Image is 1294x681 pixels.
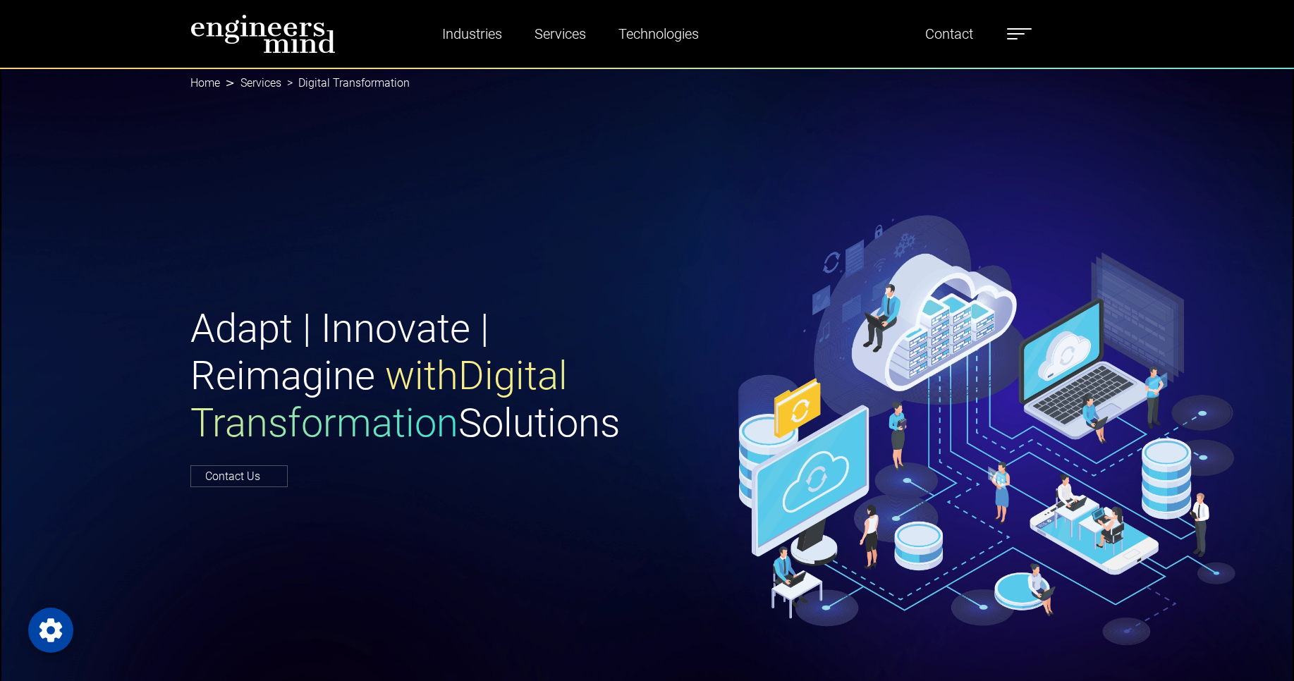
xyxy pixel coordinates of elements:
[920,18,979,50] a: Contact
[281,75,410,92] li: Digital Transformation
[190,465,288,487] a: Contact Us
[190,76,220,90] a: Home
[613,18,704,50] a: Technologies
[190,352,568,446] span: with Digital Transformation
[437,18,508,50] a: Industries
[190,14,336,54] img: logo
[529,18,592,50] a: Services
[190,305,639,448] h1: Adapt | Innovate | Reimagine Solutions
[190,68,1104,99] nav: breadcrumb
[240,76,281,90] a: Services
